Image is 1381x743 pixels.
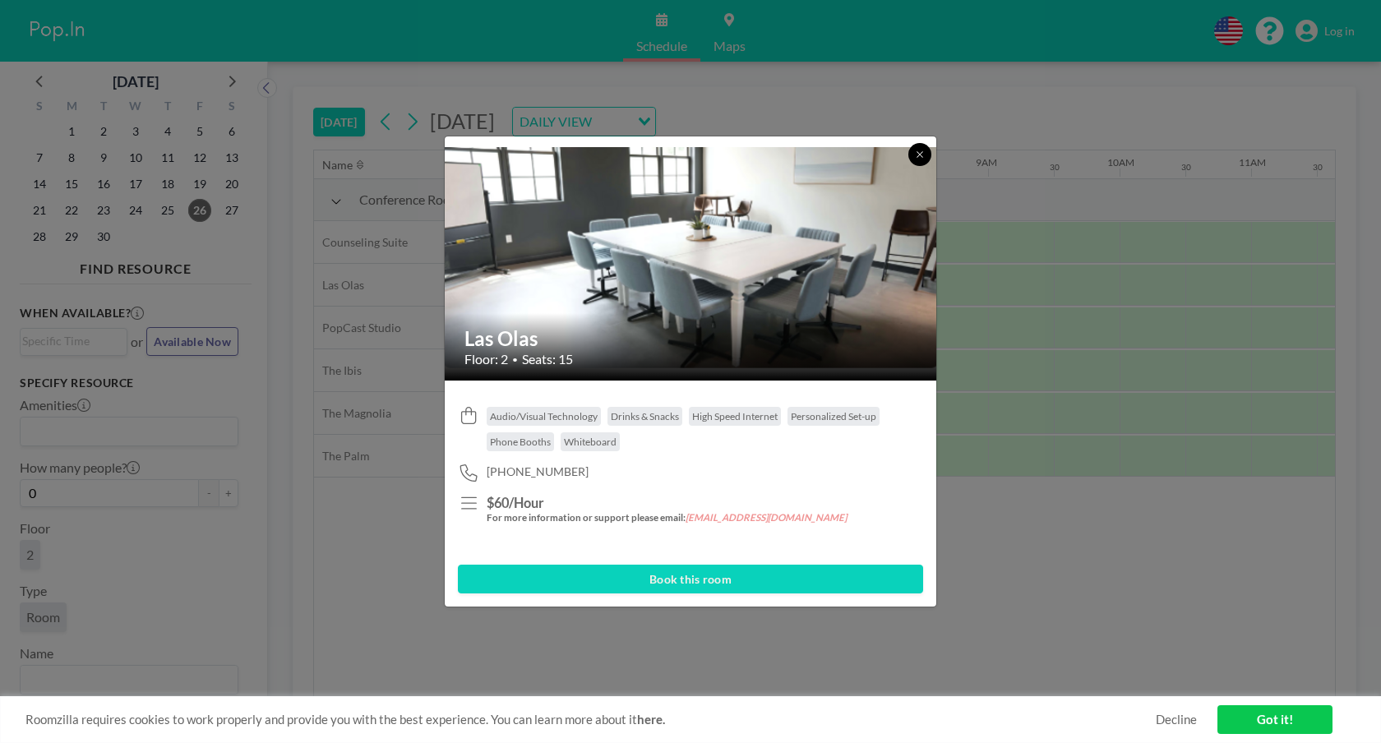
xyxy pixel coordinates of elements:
[464,351,508,367] span: Floor: 2
[458,565,923,593] button: Book this room
[564,436,617,448] span: Whiteboard
[487,495,848,511] h3: $60/Hour
[522,351,573,367] span: Seats: 15
[487,464,589,479] span: [PHONE_NUMBER]
[512,353,518,366] span: •
[490,410,598,422] span: Audio/Visual Technology
[25,712,1156,727] span: Roomzilla requires cookies to work properly and provide you with the best experience. You can lea...
[1217,705,1333,734] a: Got it!
[1156,712,1197,727] a: Decline
[464,326,918,351] h2: Las Olas
[686,512,847,523] em: [EMAIL_ADDRESS][DOMAIN_NAME]
[791,410,876,422] span: Personalized Set-up
[445,147,938,369] img: 537.png
[692,410,778,422] span: High Speed Internet
[637,712,665,727] a: here.
[611,410,679,422] span: Drinks & Snacks
[490,436,551,448] span: Phone Booths
[487,512,848,524] h5: For more information or support please email:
